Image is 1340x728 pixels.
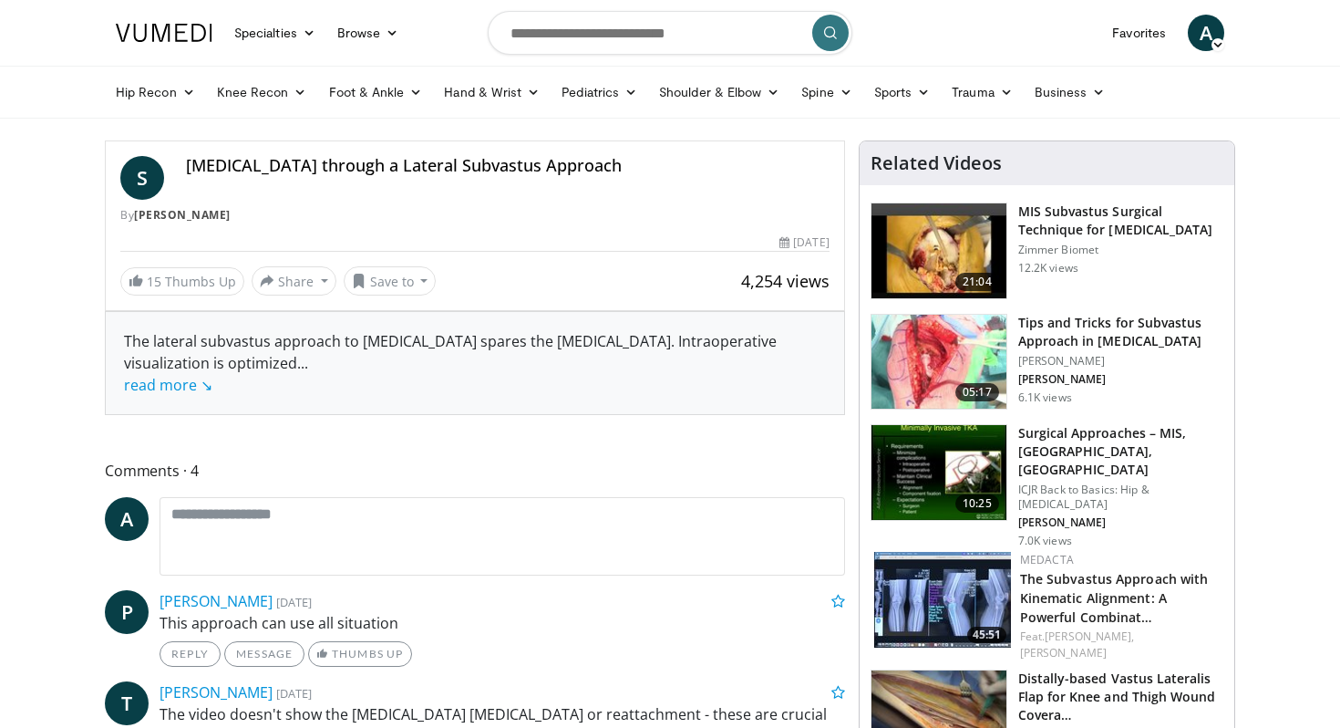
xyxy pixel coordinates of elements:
[120,156,164,200] a: S
[648,74,790,110] a: Shoulder & Elbow
[160,682,273,702] a: [PERSON_NAME]
[276,685,312,702] small: [DATE]
[1018,424,1223,479] h3: Surgical Approaches – MIS, [GEOGRAPHIC_DATA], [GEOGRAPHIC_DATA]
[308,641,411,667] a: Thumbs Up
[160,641,221,667] a: Reply
[863,74,942,110] a: Sports
[120,207,830,224] div: By
[433,74,551,110] a: Hand & Wrist
[871,315,1006,410] img: 23acb9d1-9258-4964-99c9-9b2453b0ffd6.150x105_q85_crop-smart_upscale.jpg
[871,203,1223,299] a: 21:04 MIS Subvastus Surgical Technique for [MEDICAL_DATA] Zimmer Biomet 12.2K views
[1020,552,1074,567] a: Medacta
[779,234,829,251] div: [DATE]
[1018,314,1223,350] h3: Tips and Tricks for Subvastus Approach in [MEDICAL_DATA]
[223,15,326,51] a: Specialties
[120,267,244,296] a: 15 Thumbs Up
[186,156,830,176] h4: [MEDICAL_DATA] through a Lateral Subvastus Approach
[955,383,999,401] span: 05:17
[967,627,1006,643] span: 45:51
[871,152,1002,174] h4: Related Videos
[318,74,434,110] a: Foot & Ankle
[105,590,149,634] a: P
[1101,15,1177,51] a: Favorites
[790,74,862,110] a: Spine
[124,375,212,395] a: read more ↘
[134,207,231,223] a: [PERSON_NAME]
[1020,645,1107,660] a: [PERSON_NAME]
[116,24,212,42] img: VuMedi Logo
[1020,629,1220,661] div: Feat.
[160,612,845,634] p: This approach can use all situation
[874,552,1011,648] a: 45:51
[276,594,312,610] small: [DATE]
[871,203,1006,298] img: Picture_13_0_2.png.150x105_q85_crop-smart_upscale.jpg
[206,74,318,110] a: Knee Recon
[874,552,1011,648] img: 690e7fb1-8063-4b95-a2ea-e5b9e45ac7be.150x105_q85_crop-smart_upscale.jpg
[741,270,830,292] span: 4,254 views
[1020,570,1209,626] a: The Subvastus Approach with Kinematic Alignment: A Powerful Combinat…
[941,74,1024,110] a: Trauma
[1018,203,1223,239] h3: MIS Subvastus Surgical Technique for [MEDICAL_DATA]
[344,266,437,296] button: Save to
[1018,354,1223,369] p: [PERSON_NAME]
[955,494,999,513] span: 10:25
[147,273,161,290] span: 15
[1018,534,1072,548] p: 7.0K views
[105,74,206,110] a: Hip Recon
[160,591,273,611] a: [PERSON_NAME]
[224,641,304,667] a: Message
[105,459,845,483] span: Comments 4
[1024,74,1117,110] a: Business
[124,330,826,396] div: The lateral subvastus approach to [MEDICAL_DATA] spares the [MEDICAL_DATA]. Intraoperative visual...
[1018,261,1078,276] p: 12.2K views
[871,314,1223,411] a: 05:17 Tips and Tricks for Subvastus Approach in [MEDICAL_DATA] [PERSON_NAME] [PERSON_NAME] 6.1K v...
[1045,629,1134,644] a: [PERSON_NAME],
[871,424,1223,548] a: 10:25 Surgical Approaches – MIS, [GEOGRAPHIC_DATA], [GEOGRAPHIC_DATA] ICJR Back to Basics: Hip & ...
[326,15,410,51] a: Browse
[955,273,999,291] span: 21:04
[871,425,1006,520] img: 294539_0000_1.png.150x105_q85_crop-smart_upscale.jpg
[252,266,336,296] button: Share
[1018,515,1223,530] p: [PERSON_NAME]
[1018,243,1223,257] p: Zimmer Biomet
[1018,483,1223,512] p: ICJR Back to Basics: Hip & [MEDICAL_DATA]
[105,497,149,541] a: A
[551,74,648,110] a: Pediatrics
[1018,372,1223,387] p: [PERSON_NAME]
[1188,15,1224,51] a: A
[488,11,852,55] input: Search topics, interventions
[105,681,149,725] a: T
[1018,670,1223,724] h3: Distally-based Vastus Lateralis Flap for Knee and Thigh Wound Covera…
[1018,390,1072,405] p: 6.1K views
